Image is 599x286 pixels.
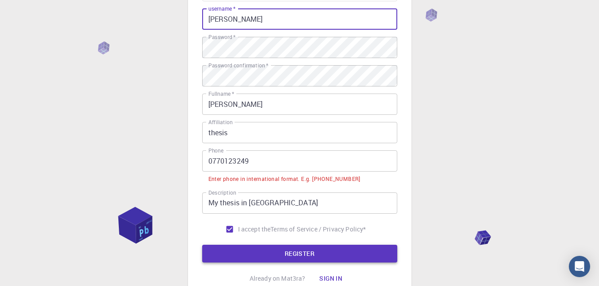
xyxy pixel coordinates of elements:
[250,274,305,283] p: Already on Mat3ra?
[208,5,235,12] label: username
[270,225,366,234] p: Terms of Service / Privacy Policy *
[208,118,232,126] label: Affiliation
[270,225,366,234] a: Terms of Service / Privacy Policy*
[208,62,268,69] label: Password confirmation
[238,225,271,234] span: I accept the
[208,189,236,196] label: Description
[208,147,223,154] label: Phone
[208,175,360,184] div: Enter phone in international format. E.g. [PHONE_NUMBER]
[208,33,235,41] label: Password
[208,90,234,98] label: Fullname
[202,245,397,262] button: REGISTER
[569,256,590,277] div: Open Intercom Messenger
